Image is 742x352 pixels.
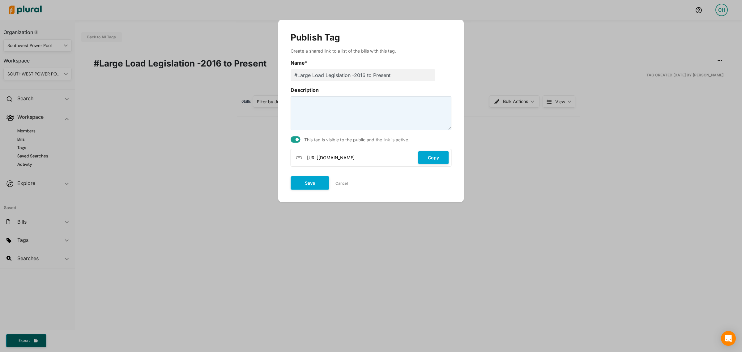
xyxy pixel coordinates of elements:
[291,48,451,54] p: Create a shared link to a list of the bills with this tag.
[721,331,736,346] div: Open Intercom Messenger
[291,86,451,94] label: Description
[291,176,329,190] button: Save
[301,136,409,143] div: This tag is visible to the public and the link is active.
[305,154,355,161] span: [URL][DOMAIN_NAME]
[291,32,451,43] div: Publish Tag
[278,20,464,202] div: Modal
[418,151,449,164] button: Copy
[329,179,354,188] button: Cancel
[291,59,451,67] label: Name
